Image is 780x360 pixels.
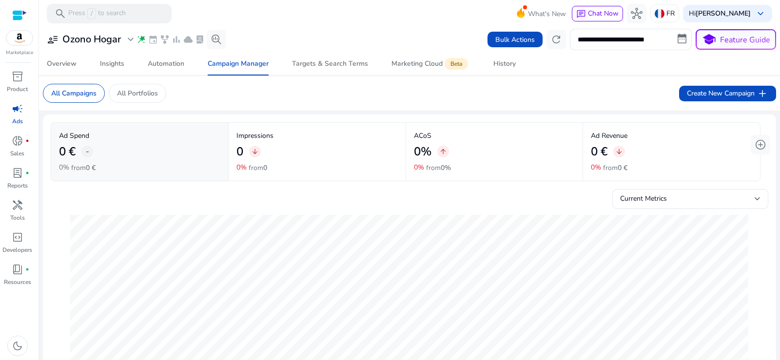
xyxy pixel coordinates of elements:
p: Press to search [68,8,126,19]
div: Insights [100,60,124,67]
span: expand_more [125,34,136,45]
p: Tools [10,213,25,222]
span: Beta [445,58,468,70]
span: refresh [550,34,562,45]
span: chat [576,9,586,19]
span: Bulk Actions [495,35,535,45]
p: Resources [4,278,31,286]
span: 0% [441,163,451,172]
span: arrow_downward [251,148,259,155]
img: fr.svg [655,9,664,19]
div: Campaign Manager [208,60,269,67]
button: Create New Campaignadd [679,86,776,101]
span: lab_profile [195,35,205,44]
span: book_4 [12,264,23,275]
button: hub [627,4,646,23]
p: All Campaigns [51,88,97,98]
h3: Ozono Hogar [62,34,121,45]
button: chatChat Now [572,6,623,21]
p: 0% [414,164,424,171]
button: add_circle [751,135,770,154]
p: from [603,163,627,173]
span: 0 € [618,163,627,172]
span: lab_profile [12,167,23,179]
p: from [71,163,96,173]
span: / [87,8,96,19]
span: arrow_upward [439,148,447,155]
span: fiber_manual_record [25,267,29,271]
span: search [55,8,66,19]
div: Targets & Search Terms [292,60,368,67]
p: from [249,163,267,173]
p: from [426,163,451,173]
h2: 0% [414,145,431,159]
span: arrow_downward [615,148,623,155]
p: FR [666,5,675,22]
div: Overview [47,60,77,67]
span: Chat Now [588,9,619,18]
span: - [86,146,89,157]
button: search_insights [207,30,226,49]
span: Create New Campaign [687,88,768,99]
p: Feature Guide [720,34,770,46]
p: Ads [12,117,23,126]
span: cloud [183,35,193,44]
span: donut_small [12,135,23,147]
span: What's New [528,5,566,22]
span: add [757,88,768,99]
span: code_blocks [12,231,23,243]
div: History [493,60,516,67]
h2: 0 € [591,145,607,159]
p: Sales [10,149,24,158]
span: fiber_manual_record [25,171,29,175]
p: ACoS [414,131,575,141]
span: fiber_manual_record [25,139,29,143]
span: hub [631,8,643,19]
span: Current Metrics [620,194,667,203]
button: refresh [546,30,566,49]
img: amazon.svg [6,31,33,45]
p: Developers [2,246,32,254]
div: Marketing Cloud [391,60,470,68]
span: handyman [12,199,23,211]
p: 0% [591,164,601,171]
span: dark_mode [12,340,23,352]
span: school [702,33,716,47]
span: 0 [263,163,267,172]
p: Hi [689,10,751,17]
p: All Portfolios [117,88,158,98]
p: Product [7,85,28,94]
span: search_insights [211,34,222,45]
p: Marketplace [6,49,33,57]
span: campaign [12,103,23,114]
span: event [148,35,158,44]
p: Impressions [236,131,398,141]
p: Reports [7,181,28,190]
b: [PERSON_NAME] [696,9,751,18]
h2: 0 [236,145,243,159]
button: schoolFeature Guide [696,29,776,50]
h2: 0 € [59,145,76,159]
span: family_history [160,35,170,44]
span: user_attributes [47,34,58,45]
div: Automation [148,60,184,67]
button: Bulk Actions [487,32,543,47]
p: 0% [59,164,69,171]
p: Ad Spend [59,131,220,141]
span: add_circle [755,139,766,151]
span: 0 € [86,163,96,172]
span: bar_chart [172,35,181,44]
p: 0% [236,164,247,171]
p: Ad Revenue [591,131,752,141]
span: inventory_2 [12,71,23,82]
span: wand_stars [136,35,146,44]
span: keyboard_arrow_down [755,8,766,19]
